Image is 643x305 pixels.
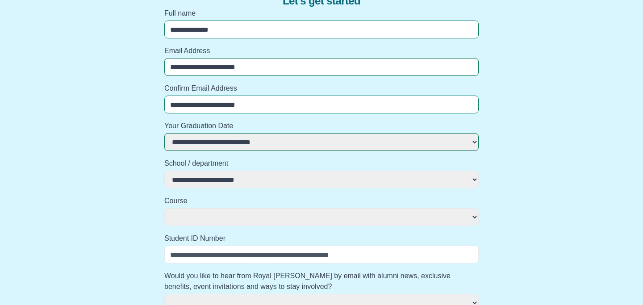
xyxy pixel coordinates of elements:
label: Would you like to hear from Royal [PERSON_NAME] by email with alumni news, exclusive benefits, ev... [164,271,479,292]
label: Email Address [164,46,479,56]
label: Full name [164,8,479,19]
label: School / department [164,158,479,169]
label: Student ID Number [164,233,479,244]
label: Your Graduation Date [164,121,479,131]
label: Confirm Email Address [164,83,479,94]
label: Course [164,196,479,206]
